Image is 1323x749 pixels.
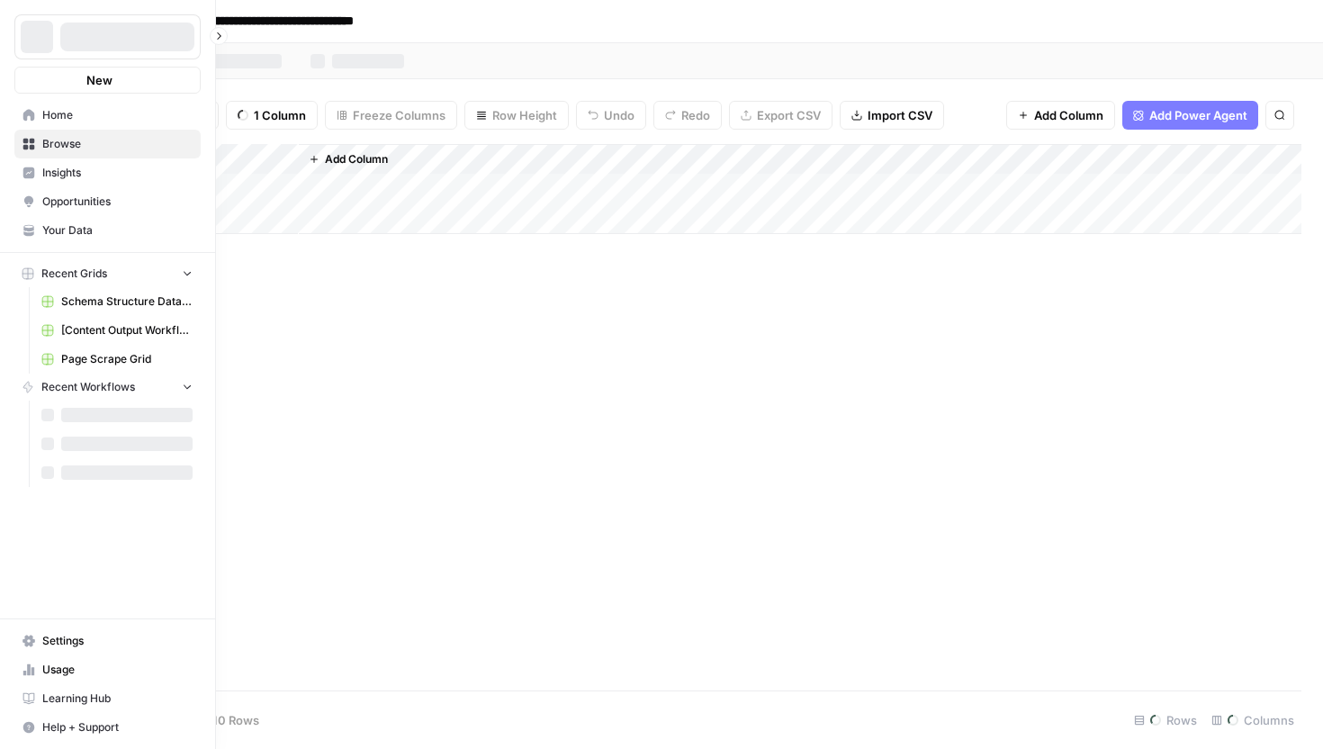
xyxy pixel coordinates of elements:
[1149,106,1247,124] span: Add Power Agent
[14,187,201,216] a: Opportunities
[42,107,193,123] span: Home
[41,379,135,395] span: Recent Workflows
[14,158,201,187] a: Insights
[33,345,201,374] a: Page Scrape Grid
[226,101,318,130] button: 1 Column
[1127,706,1204,735] div: Rows
[61,351,193,367] span: Page Scrape Grid
[14,655,201,684] a: Usage
[61,322,193,338] span: [Content Output Workflows] Start with Content Brief
[868,106,932,124] span: Import CSV
[14,374,201,401] button: Recent Workflows
[187,711,259,729] span: Add 10 Rows
[42,222,193,239] span: Your Data
[42,633,193,649] span: Settings
[61,293,193,310] span: Schema Structure Data Grid
[14,713,201,742] button: Help + Support
[492,106,557,124] span: Row Height
[42,136,193,152] span: Browse
[14,67,201,94] button: New
[325,151,388,167] span: Add Column
[353,106,445,124] span: Freeze Columns
[14,684,201,713] a: Learning Hub
[729,101,832,130] button: Export CSV
[41,266,107,282] span: Recent Grids
[42,662,193,678] span: Usage
[14,260,201,287] button: Recent Grids
[1204,706,1301,735] div: Columns
[42,690,193,707] span: Learning Hub
[325,101,457,130] button: Freeze Columns
[681,106,710,124] span: Redo
[42,194,193,210] span: Opportunities
[42,165,193,181] span: Insights
[14,101,201,130] a: Home
[86,71,112,89] span: New
[1006,101,1115,130] button: Add Column
[576,101,646,130] button: Undo
[1122,101,1258,130] button: Add Power Agent
[42,719,193,735] span: Help + Support
[33,316,201,345] a: [Content Output Workflows] Start with Content Brief
[757,106,821,124] span: Export CSV
[254,106,306,124] span: 1 Column
[604,106,634,124] span: Undo
[14,130,201,158] a: Browse
[653,101,722,130] button: Redo
[840,101,944,130] button: Import CSV
[301,148,395,171] button: Add Column
[1034,106,1103,124] span: Add Column
[464,101,569,130] button: Row Height
[14,627,201,655] a: Settings
[33,287,201,316] a: Schema Structure Data Grid
[14,216,201,245] a: Your Data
